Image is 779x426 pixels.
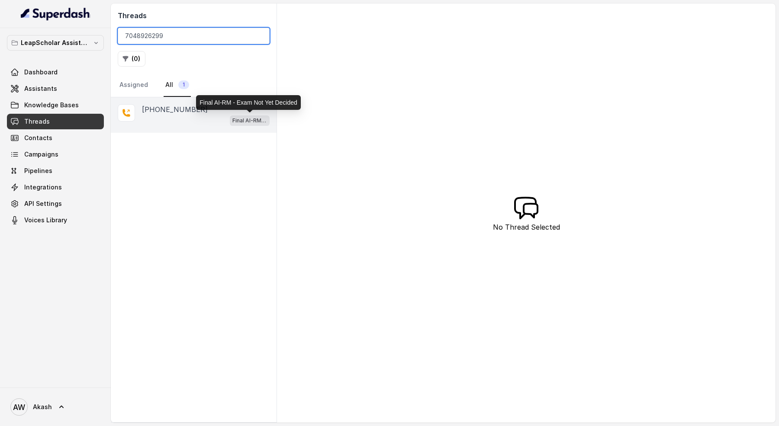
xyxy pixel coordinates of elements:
span: Voices Library [24,216,67,224]
a: Threads [7,114,104,129]
a: Voices Library [7,212,104,228]
a: Assistants [7,81,104,96]
p: Final AI-RM - Exam Not Yet Decided [232,116,267,125]
a: Dashboard [7,64,104,80]
p: No Thread Selected [493,222,560,232]
a: Integrations [7,179,104,195]
span: Contacts [24,134,52,142]
span: API Settings [24,199,62,208]
img: light.svg [21,7,90,21]
p: LeapScholar Assistant [21,38,90,48]
span: Threads [24,117,50,126]
h2: Threads [118,10,270,21]
span: Akash [33,403,52,411]
span: Pipelines [24,167,52,175]
button: LeapScholar Assistant [7,35,104,51]
input: Search by Call ID or Phone Number [118,28,270,44]
a: API Settings [7,196,104,211]
a: Campaigns [7,147,104,162]
a: All1 [164,74,191,97]
span: Dashboard [24,68,58,77]
span: Integrations [24,183,62,192]
div: Final AI-RM - Exam Not Yet Decided [196,95,301,110]
span: Campaigns [24,150,58,159]
nav: Tabs [118,74,270,97]
a: Pipelines [7,163,104,179]
span: 1 [178,80,189,89]
a: Knowledge Bases [7,97,104,113]
p: [PHONE_NUMBER] [142,104,208,115]
span: Assistants [24,84,57,93]
a: Contacts [7,130,104,146]
span: Knowledge Bases [24,101,79,109]
text: AW [13,403,25,412]
a: Assigned [118,74,150,97]
a: Akash [7,395,104,419]
button: (0) [118,51,145,67]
